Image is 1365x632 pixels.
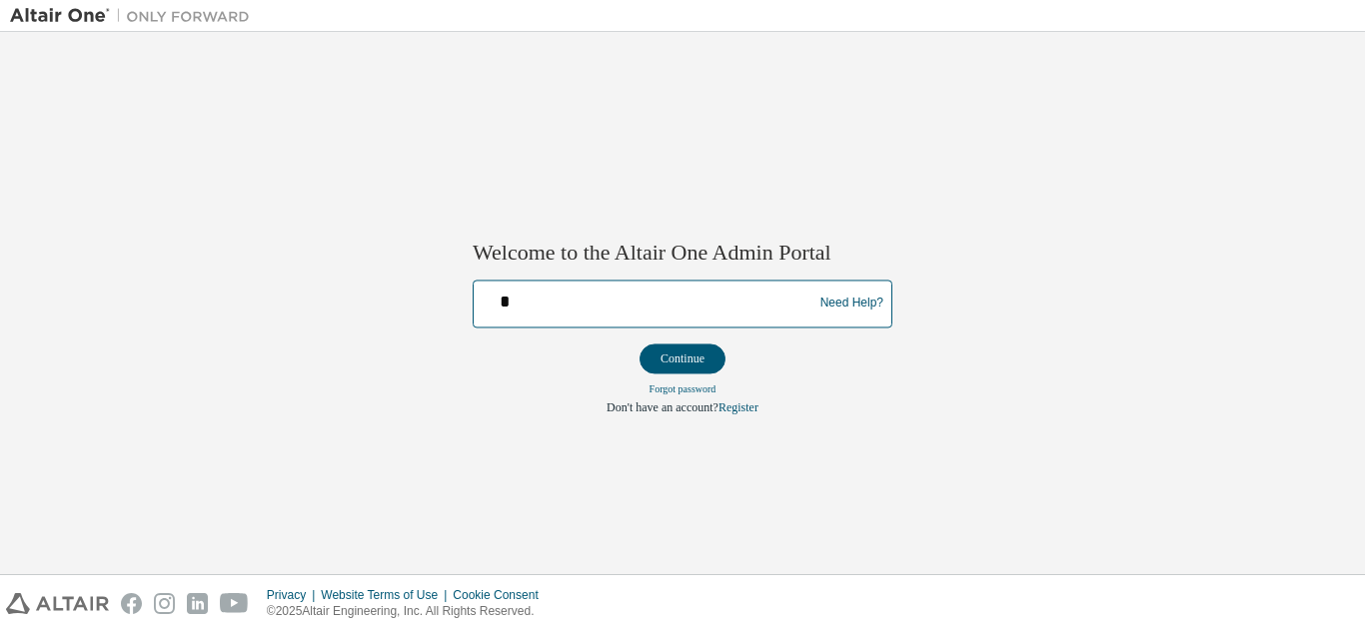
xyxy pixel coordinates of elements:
[220,593,249,614] img: youtube.svg
[321,587,453,603] div: Website Terms of Use
[267,603,551,620] p: © 2025 Altair Engineering, Inc. All Rights Reserved.
[187,593,208,614] img: linkedin.svg
[10,6,260,26] img: Altair One
[650,383,716,394] a: Forgot password
[820,304,883,305] a: Need Help?
[453,587,550,603] div: Cookie Consent
[6,593,109,614] img: altair_logo.svg
[718,400,758,414] a: Register
[154,593,175,614] img: instagram.svg
[473,240,892,268] h2: Welcome to the Altair One Admin Portal
[121,593,142,614] img: facebook.svg
[607,400,718,414] span: Don't have an account?
[640,343,725,373] button: Continue
[267,587,321,603] div: Privacy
